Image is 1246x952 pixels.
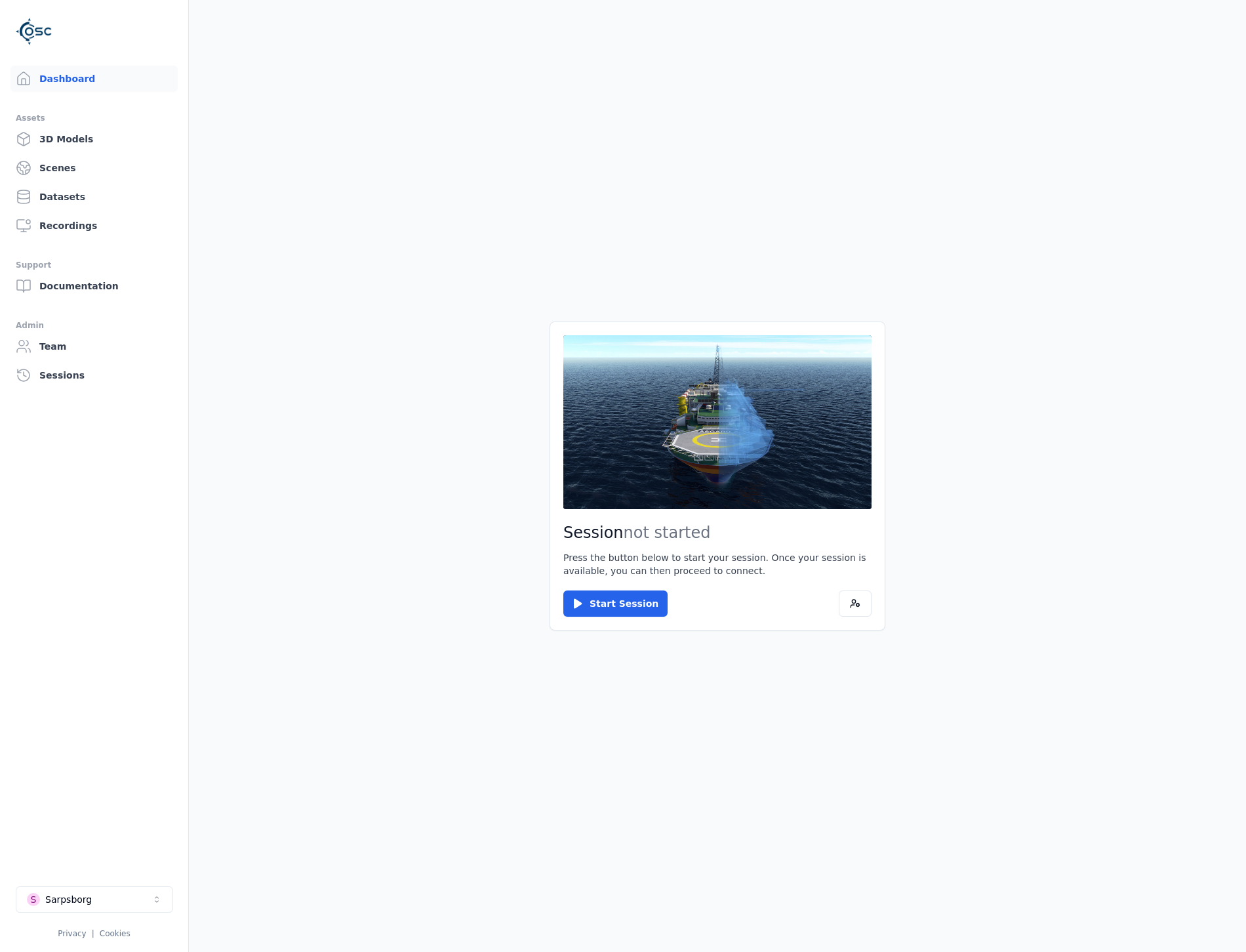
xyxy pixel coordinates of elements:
[10,184,178,210] a: Datasets
[16,13,52,50] img: Logo
[27,893,40,906] div: S
[10,155,178,181] a: Scenes
[10,333,178,360] a: Team
[16,110,172,126] div: Assets
[16,886,173,913] button: Select a workspace
[10,362,178,388] a: Sessions
[10,213,178,239] a: Recordings
[16,257,172,273] div: Support
[624,524,711,542] span: not started
[58,929,86,938] a: Privacy
[100,929,131,938] a: Cookies
[16,318,172,333] div: Admin
[45,893,92,906] div: Sarpsborg
[563,551,872,577] p: Press the button below to start your session. Once your session is available, you can then procee...
[10,273,178,299] a: Documentation
[563,522,872,543] h2: Session
[563,590,668,617] button: Start Session
[10,66,178,92] a: Dashboard
[92,929,94,938] span: |
[10,126,178,152] a: 3D Models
